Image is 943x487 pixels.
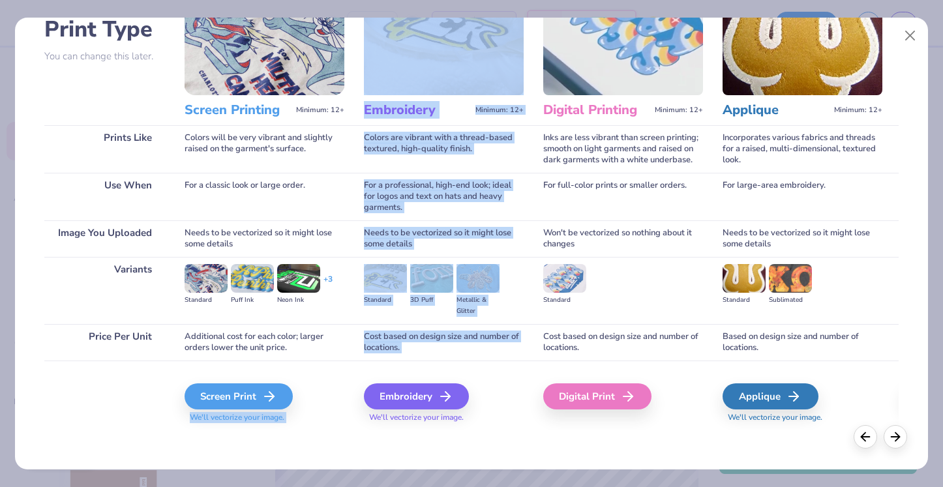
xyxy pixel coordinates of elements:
div: Metallic & Glitter [457,295,500,317]
div: Image You Uploaded [44,220,165,257]
div: Use When [44,173,165,220]
div: Applique [723,383,818,409]
div: Digital Print [543,383,651,409]
img: 3D Puff [410,264,453,293]
img: Puff Ink [231,264,274,293]
div: Standard [723,295,766,306]
div: Based on design size and number of locations. [723,324,882,361]
div: Standard [364,295,407,306]
div: Inks are less vibrant than screen printing; smooth on light garments and raised on dark garments ... [543,125,703,173]
span: We'll vectorize your image. [185,412,344,423]
div: For large-area embroidery. [723,173,882,220]
div: Variants [44,257,165,324]
span: Minimum: 12+ [475,106,524,115]
div: Neon Ink [277,295,320,306]
div: Cost based on design size and number of locations. [543,324,703,361]
img: Standard [723,264,766,293]
h3: Digital Printing [543,102,650,119]
p: You can change this later. [44,51,165,62]
div: Cost based on design size and number of locations. [364,324,524,361]
img: Neon Ink [277,264,320,293]
span: Minimum: 12+ [655,106,703,115]
img: Standard [185,264,228,293]
div: Additional cost for each color; larger orders lower the unit price. [185,324,344,361]
div: For full-color prints or smaller orders. [543,173,703,220]
span: Minimum: 12+ [834,106,882,115]
div: Standard [185,295,228,306]
span: We'll vectorize your image. [364,412,524,423]
div: For a classic look or large order. [185,173,344,220]
div: Needs to be vectorized so it might lose some details [723,220,882,257]
div: Screen Print [185,383,293,409]
div: Embroidery [364,383,469,409]
img: Standard [543,264,586,293]
img: Sublimated [769,264,812,293]
img: Metallic & Glitter [457,264,500,293]
button: Close [898,23,923,48]
div: Needs to be vectorized so it might lose some details [364,220,524,257]
div: Incorporates various fabrics and threads for a raised, multi-dimensional, textured look. [723,125,882,173]
div: Price Per Unit [44,324,165,361]
div: For a professional, high-end look; ideal for logos and text on hats and heavy garments. [364,173,524,220]
h3: Embroidery [364,102,470,119]
span: We'll vectorize your image. [723,412,882,423]
h3: Screen Printing [185,102,291,119]
div: 3D Puff [410,295,453,306]
div: Puff Ink [231,295,274,306]
div: + 3 [323,274,333,296]
div: Won't be vectorized so nothing about it changes [543,220,703,257]
div: Sublimated [769,295,812,306]
div: Needs to be vectorized so it might lose some details [185,220,344,257]
div: Prints Like [44,125,165,173]
img: Standard [364,264,407,293]
h3: Applique [723,102,829,119]
div: Standard [543,295,586,306]
div: Colors are vibrant with a thread-based textured, high-quality finish. [364,125,524,173]
span: Minimum: 12+ [296,106,344,115]
div: Colors will be very vibrant and slightly raised on the garment's surface. [185,125,344,173]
